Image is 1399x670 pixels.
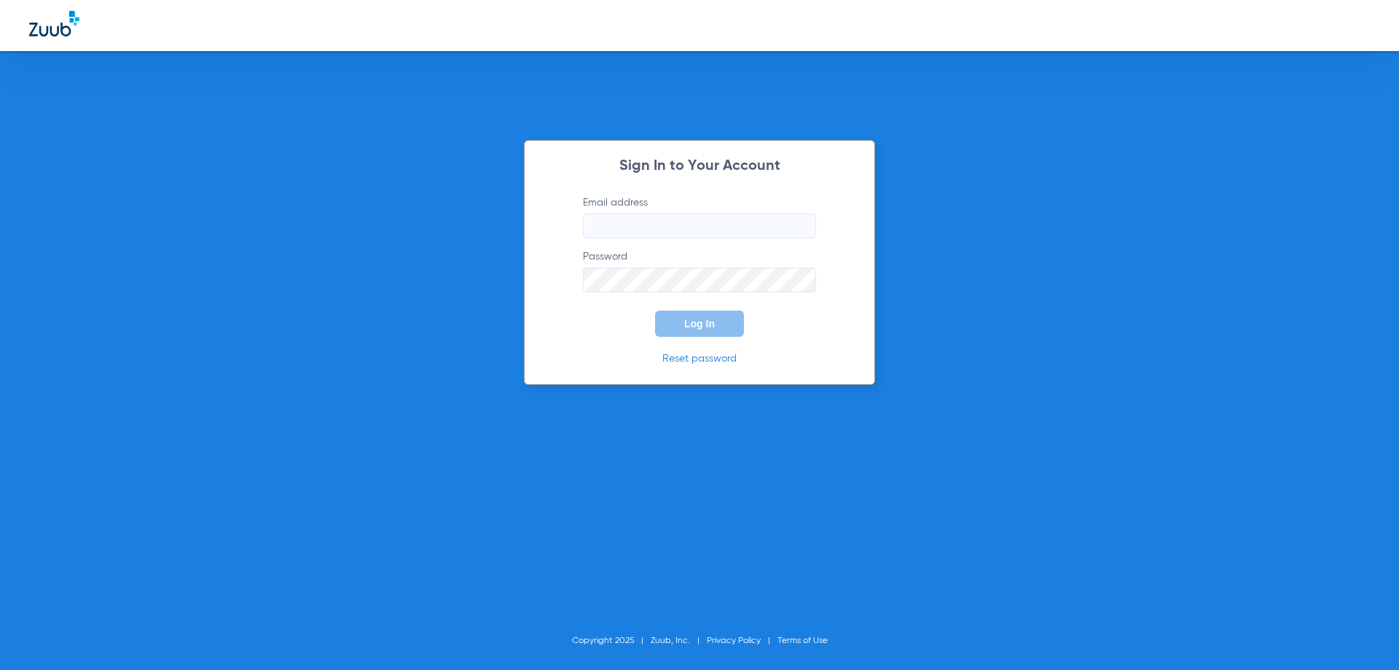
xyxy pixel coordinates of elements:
input: Password [583,268,816,292]
button: Log In [655,311,744,337]
label: Password [583,249,816,292]
li: Copyright 2025 [572,634,651,648]
a: Reset password [662,354,737,364]
h2: Sign In to Your Account [561,159,838,174]
a: Privacy Policy [707,636,761,645]
a: Terms of Use [777,636,828,645]
label: Email address [583,195,816,238]
span: Log In [684,318,715,330]
img: Zuub Logo [29,11,79,36]
input: Email address [583,214,816,238]
li: Zuub, Inc. [651,634,707,648]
